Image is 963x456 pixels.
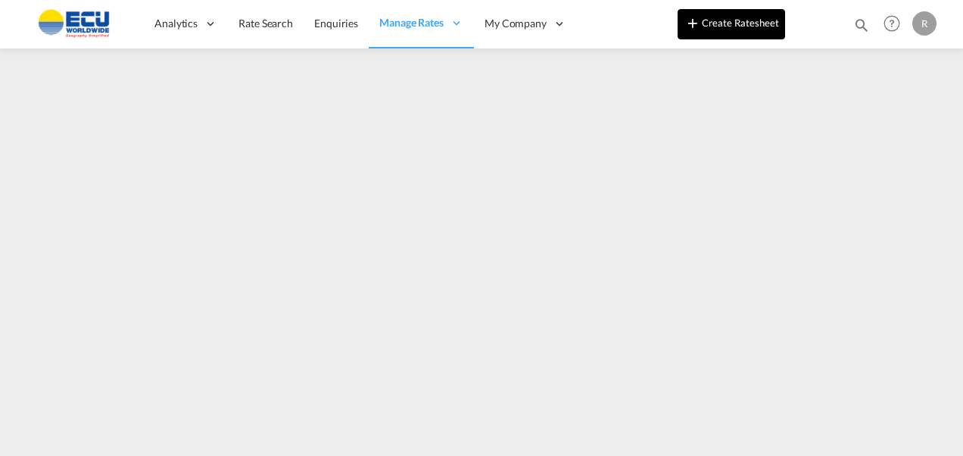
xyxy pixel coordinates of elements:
span: Analytics [154,16,198,31]
span: Rate Search [238,17,293,30]
div: R [912,11,937,36]
span: Manage Rates [379,15,444,30]
div: Help [879,11,912,38]
md-icon: icon-plus 400-fg [684,14,702,32]
button: icon-plus 400-fgCreate Ratesheet [678,9,785,39]
img: 6cccb1402a9411edb762cf9624ab9cda.png [23,7,125,41]
div: icon-magnify [853,17,870,39]
span: My Company [485,16,547,31]
span: Enquiries [314,17,358,30]
md-icon: icon-magnify [853,17,870,33]
span: Help [879,11,905,36]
